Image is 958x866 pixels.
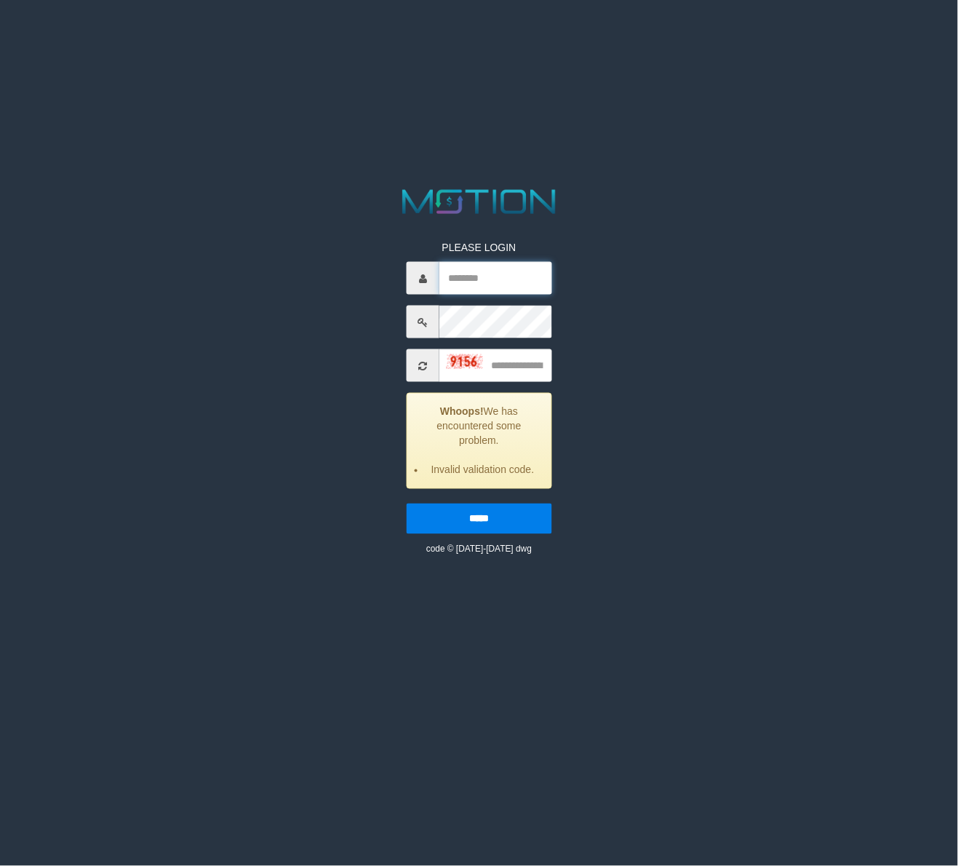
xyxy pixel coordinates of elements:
[407,393,552,489] div: We has encountered some problem.
[407,240,552,255] p: PLEASE LOGIN
[440,406,484,418] strong: Whoops!
[426,463,540,477] li: Invalid validation code.
[447,354,483,368] img: captcha
[426,544,532,555] small: code © [DATE]-[DATE] dwg
[395,186,562,218] img: MOTION_logo.png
